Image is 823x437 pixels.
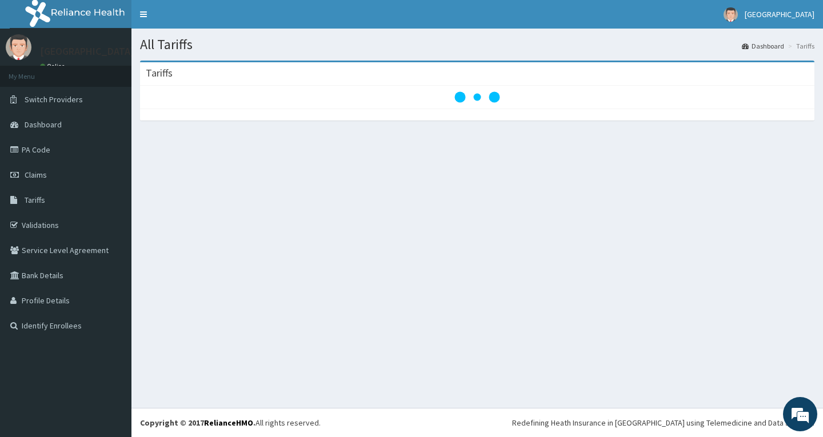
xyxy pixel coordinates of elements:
a: Online [40,62,67,70]
strong: Copyright © 2017 . [140,418,255,428]
li: Tariffs [785,41,814,51]
span: Dashboard [25,119,62,130]
span: [GEOGRAPHIC_DATA] [745,9,814,19]
div: Redefining Heath Insurance in [GEOGRAPHIC_DATA] using Telemedicine and Data Science! [512,417,814,428]
p: [GEOGRAPHIC_DATA] [40,46,134,57]
svg: audio-loading [454,74,500,120]
span: Claims [25,170,47,180]
img: User Image [724,7,738,22]
footer: All rights reserved. [131,408,823,437]
img: User Image [6,34,31,60]
span: Tariffs [25,195,45,205]
a: Dashboard [742,41,784,51]
a: RelianceHMO [204,418,253,428]
h3: Tariffs [146,68,173,78]
span: Switch Providers [25,94,83,105]
h1: All Tariffs [140,37,814,52]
